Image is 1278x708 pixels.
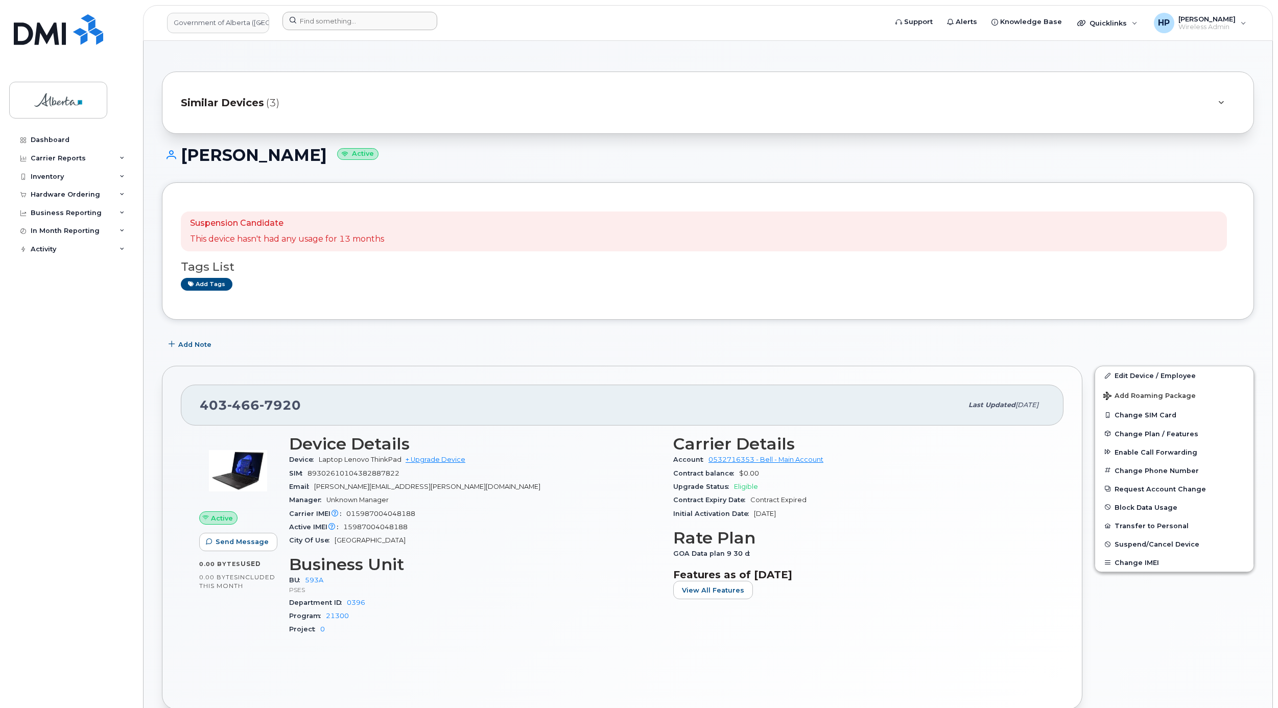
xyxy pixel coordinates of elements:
[289,585,661,594] p: PSES
[305,576,323,584] a: 593A
[326,612,349,620] a: 21300
[673,483,734,490] span: Upgrade Status
[181,278,232,291] a: Add tags
[1095,366,1253,385] a: Edit Device / Employee
[314,483,540,490] span: [PERSON_NAME][EMAIL_ADDRESS][PERSON_NAME][DOMAIN_NAME]
[289,483,314,490] span: Email
[1095,498,1253,516] button: Block Data Usage
[181,96,264,110] span: Similar Devices
[211,513,233,523] span: Active
[162,335,220,353] button: Add Note
[289,510,346,517] span: Carrier IMEI
[1115,540,1199,548] span: Suspend/Cancel Device
[1115,448,1197,456] span: Enable Call Forwarding
[673,529,1045,547] h3: Rate Plan
[199,533,277,551] button: Send Message
[673,469,739,477] span: Contract balance
[1095,535,1253,553] button: Suspend/Cancel Device
[289,599,347,606] span: Department ID
[190,233,384,245] p: This device hasn't had any usage for 13 months
[1095,385,1253,406] button: Add Roaming Package
[335,536,406,544] span: [GEOGRAPHIC_DATA]
[289,456,319,463] span: Device
[289,435,661,453] h3: Device Details
[289,469,307,477] span: SIM
[266,96,279,110] span: (3)
[181,261,1235,273] h3: Tags List
[1095,480,1253,498] button: Request Account Change
[259,397,301,413] span: 7920
[162,146,1254,164] h1: [PERSON_NAME]
[207,440,269,501] img: image20231002-3703462-17tim4b.jpeg
[1095,443,1253,461] button: Enable Call Forwarding
[347,599,365,606] a: 0396
[682,585,744,595] span: View All Features
[199,573,275,590] span: included this month
[241,560,261,568] span: used
[289,625,320,633] span: Project
[200,397,301,413] span: 403
[227,397,259,413] span: 466
[190,218,384,229] p: Suspension Candidate
[673,456,708,463] span: Account
[346,510,415,517] span: 015987004048188
[216,537,269,547] span: Send Message
[754,510,776,517] span: [DATE]
[289,536,335,544] span: City Of Use
[1015,401,1038,409] span: [DATE]
[673,496,750,504] span: Contract Expiry Date
[673,435,1045,453] h3: Carrier Details
[289,576,305,584] span: BU
[1103,392,1196,402] span: Add Roaming Package
[1095,406,1253,424] button: Change SIM Card
[289,523,343,531] span: Active IMEI
[337,148,378,160] small: Active
[968,401,1015,409] span: Last updated
[739,469,759,477] span: $0.00
[673,550,755,557] span: GOA Data plan 9 30 d
[673,510,754,517] span: Initial Activation Date
[199,560,241,568] span: 0.00 Bytes
[750,496,807,504] span: Contract Expired
[1095,424,1253,443] button: Change Plan / Features
[734,483,758,490] span: Eligible
[289,612,326,620] span: Program
[673,569,1045,581] h3: Features as of [DATE]
[1115,430,1198,437] span: Change Plan / Features
[199,574,238,581] span: 0.00 Bytes
[1095,516,1253,535] button: Transfer to Personal
[406,456,465,463] a: + Upgrade Device
[326,496,389,504] span: Unknown Manager
[1095,553,1253,572] button: Change IMEI
[343,523,408,531] span: 15987004048188
[319,456,401,463] span: Laptop Lenovo ThinkPad
[673,581,753,599] button: View All Features
[1095,461,1253,480] button: Change Phone Number
[307,469,399,477] span: 89302610104382887822
[708,456,823,463] a: 0532716353 - Bell - Main Account
[289,555,661,574] h3: Business Unit
[320,625,325,633] a: 0
[289,496,326,504] span: Manager
[178,340,211,349] span: Add Note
